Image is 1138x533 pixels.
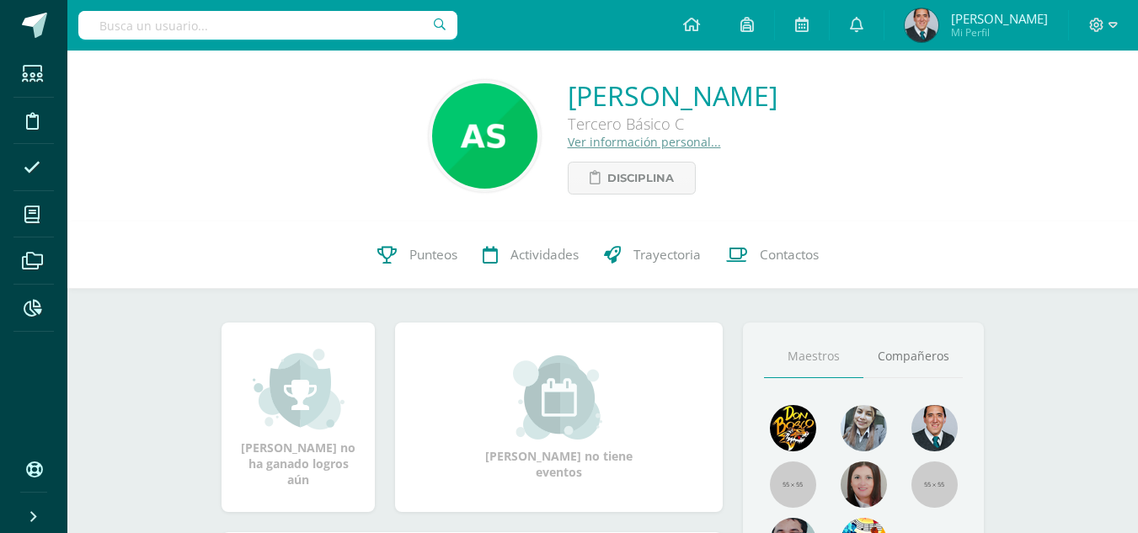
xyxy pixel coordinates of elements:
a: Actividades [470,221,591,289]
div: Tercero Básico C [568,114,777,134]
img: 29fc2a48271e3f3676cb2cb292ff2552.png [770,405,816,451]
img: 67c3d6f6ad1c930a517675cdc903f95f.png [841,461,887,508]
span: Disciplina [607,163,674,194]
img: 55x55 [911,461,958,508]
img: 6c13d4ac1c3e5c2b42478d74019f22ad.png [432,83,537,189]
span: Trayectoria [633,246,701,264]
span: [PERSON_NAME] [951,10,1048,27]
img: achievement_small.png [253,347,345,431]
a: [PERSON_NAME] [568,77,777,114]
img: 45bd7986b8947ad7e5894cbc9b781108.png [841,405,887,451]
img: event_small.png [513,355,605,440]
img: eec80b72a0218df6e1b0c014193c2b59.png [911,405,958,451]
div: [PERSON_NAME] no ha ganado logros aún [238,347,358,488]
a: Punteos [365,221,470,289]
span: Actividades [510,246,579,264]
a: Disciplina [568,162,696,195]
a: Compañeros [863,335,963,378]
a: Ver información personal... [568,134,721,150]
span: Punteos [409,246,457,264]
a: Trayectoria [591,221,713,289]
input: Busca un usuario... [78,11,457,40]
img: 55x55 [770,461,816,508]
span: Mi Perfil [951,25,1048,40]
div: [PERSON_NAME] no tiene eventos [475,355,644,480]
span: Contactos [760,246,819,264]
a: Maestros [764,335,863,378]
img: a9976b1cad2e56b1ca6362e8fabb9e16.png [905,8,938,42]
a: Contactos [713,221,831,289]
